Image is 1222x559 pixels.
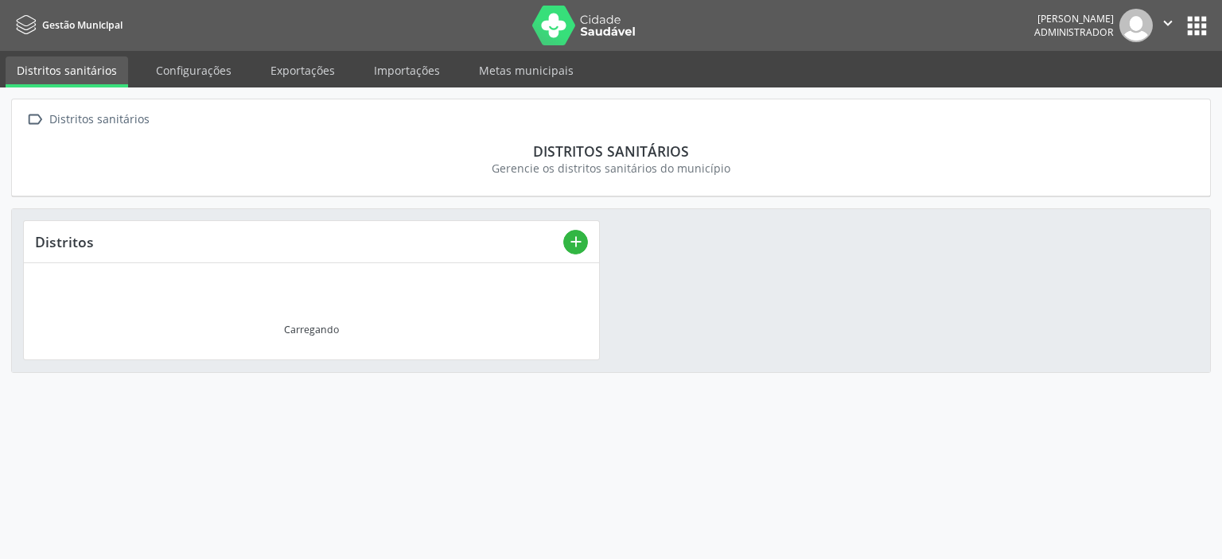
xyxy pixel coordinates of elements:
[46,108,152,131] div: Distritos sanitários
[34,160,1188,177] div: Gerencie os distritos sanitários do município
[1119,9,1153,42] img: img
[1183,12,1211,40] button: apps
[468,56,585,84] a: Metas municipais
[363,56,451,84] a: Importações
[1034,12,1114,25] div: [PERSON_NAME]
[23,108,152,131] a:  Distritos sanitários
[6,56,128,87] a: Distritos sanitários
[1159,14,1177,32] i: 
[11,12,123,38] a: Gestão Municipal
[34,142,1188,160] div: Distritos sanitários
[259,56,346,84] a: Exportações
[567,233,585,250] i: add
[23,108,46,131] i: 
[284,323,339,336] div: Carregando
[1153,9,1183,42] button: 
[563,230,588,254] button: add
[145,56,243,84] a: Configurações
[35,233,563,250] div: Distritos
[1034,25,1114,39] span: Administrador
[42,18,123,32] span: Gestão Municipal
